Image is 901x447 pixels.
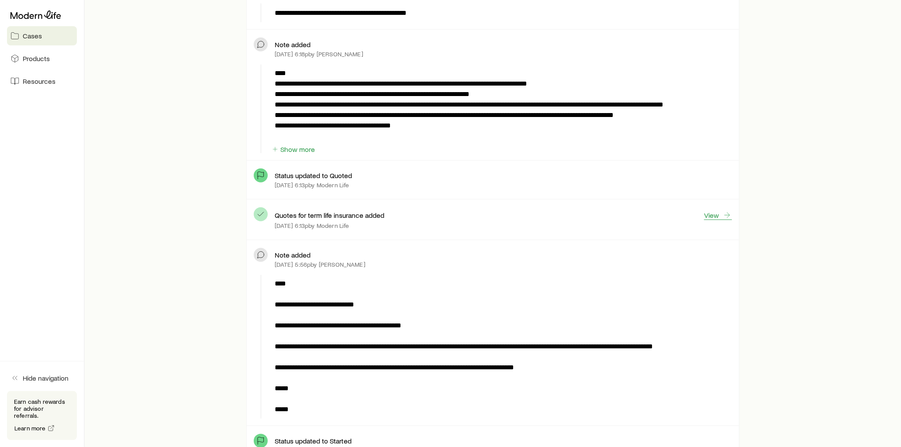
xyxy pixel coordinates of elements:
a: Cases [7,26,77,45]
p: Quotes for term life insurance added [275,211,384,220]
p: [DATE] 6:18p by [PERSON_NAME] [275,51,363,58]
a: Products [7,49,77,68]
button: Show more [271,145,315,154]
p: Earn cash rewards for advisor referrals. [14,398,70,419]
span: Resources [23,77,55,86]
span: Learn more [14,425,46,431]
p: Note added [275,251,311,259]
span: Hide navigation [23,374,69,382]
p: Note added [275,40,311,49]
span: Products [23,54,50,63]
div: Earn cash rewards for advisor referrals.Learn more [7,391,77,440]
a: View [704,210,732,220]
p: [DATE] 6:13p by Modern Life [275,222,349,229]
p: Status updated to Quoted [275,171,352,180]
p: [DATE] 6:13p by Modern Life [275,182,349,189]
p: [DATE] 5:56p by [PERSON_NAME] [275,261,365,268]
a: Resources [7,72,77,91]
button: Hide navigation [7,368,77,388]
p: Status updated to Started [275,437,352,445]
span: Cases [23,31,42,40]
